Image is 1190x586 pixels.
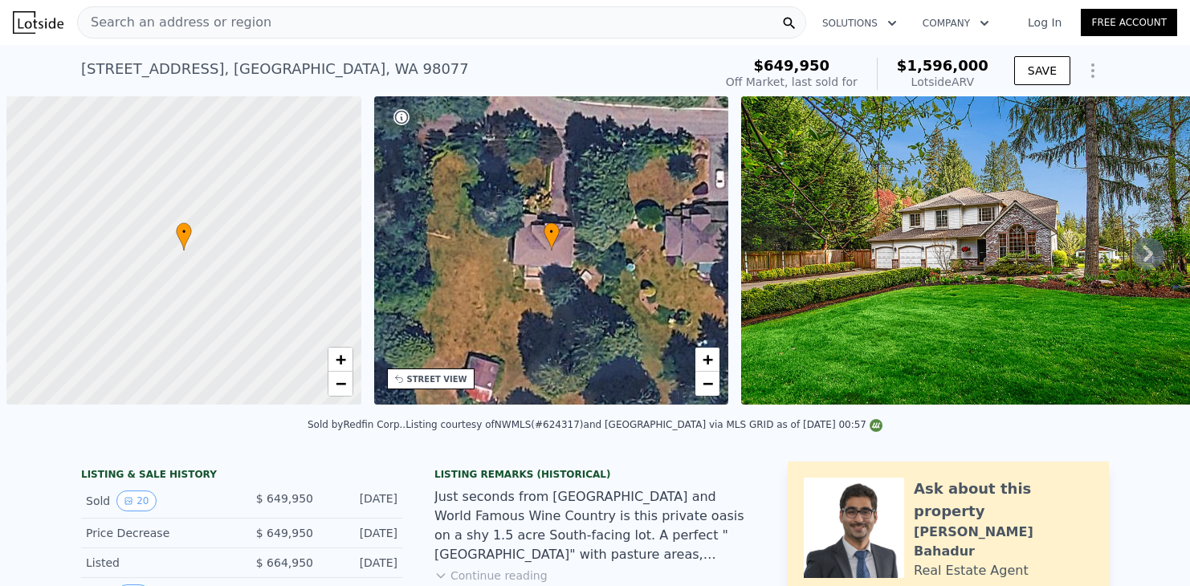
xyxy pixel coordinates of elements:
div: Sold by Redfin Corp. . [308,419,405,430]
span: $ 664,950 [256,556,313,569]
a: Zoom in [328,348,353,372]
span: $649,950 [754,57,830,74]
span: $ 649,950 [256,527,313,539]
img: NWMLS Logo [870,419,882,432]
div: [DATE] [326,555,397,571]
div: STREET VIEW [407,373,467,385]
a: Log In [1009,14,1081,31]
span: + [703,349,713,369]
div: Off Market, last sold for [726,74,858,90]
span: • [544,225,560,239]
div: LISTING & SALE HISTORY [81,468,402,484]
button: SAVE [1014,56,1070,85]
div: • [544,222,560,250]
div: Price Decrease [86,525,229,541]
div: Just seconds from [GEOGRAPHIC_DATA] and World Famous Wine Country is this private oasis on a shy ... [434,487,756,564]
button: Company [910,9,1002,38]
span: Search an address or region [78,13,271,32]
div: [PERSON_NAME] Bahadur [914,523,1093,561]
div: Ask about this property [914,478,1093,523]
div: Listed [86,555,229,571]
span: + [335,349,345,369]
div: [DATE] [326,525,397,541]
div: [DATE] [326,490,397,511]
img: Lotside [13,11,63,34]
a: Free Account [1081,9,1177,36]
div: Listing courtesy of NWMLS (#624317) and [GEOGRAPHIC_DATA] via MLS GRID as of [DATE] 00:57 [405,419,882,430]
span: $ 649,950 [256,492,313,505]
button: View historical data [116,490,156,511]
a: Zoom out [328,372,353,396]
div: Sold [86,490,229,511]
a: Zoom out [695,372,719,396]
div: Real Estate Agent [914,561,1029,580]
button: Solutions [809,9,910,38]
span: − [703,373,713,393]
div: • [176,222,192,250]
button: Show Options [1077,55,1109,87]
a: Zoom in [695,348,719,372]
div: Lotside ARV [897,74,988,90]
span: $1,596,000 [897,57,988,74]
span: • [176,225,192,239]
span: − [335,373,345,393]
div: [STREET_ADDRESS] , [GEOGRAPHIC_DATA] , WA 98077 [81,58,469,80]
button: Continue reading [434,568,548,584]
div: Listing Remarks (Historical) [434,468,756,481]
